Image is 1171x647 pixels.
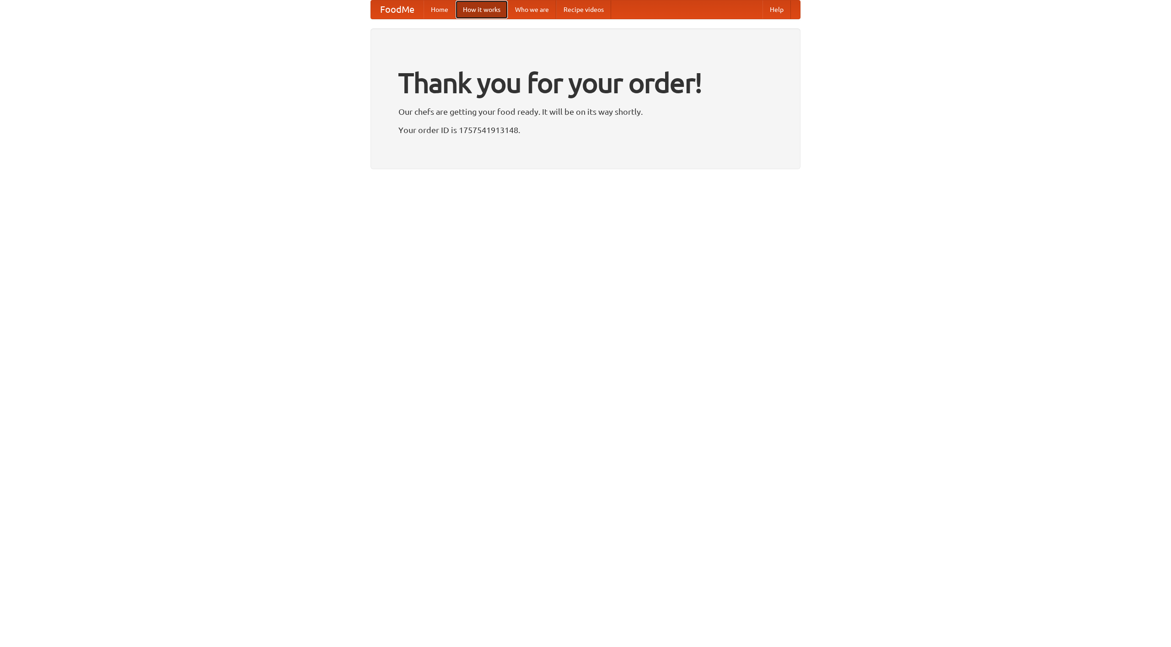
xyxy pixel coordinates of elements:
[398,61,773,105] h1: Thank you for your order!
[763,0,791,19] a: Help
[556,0,611,19] a: Recipe videos
[371,0,424,19] a: FoodMe
[456,0,508,19] a: How it works
[398,123,773,137] p: Your order ID is 1757541913148.
[508,0,556,19] a: Who we are
[424,0,456,19] a: Home
[398,105,773,118] p: Our chefs are getting your food ready. It will be on its way shortly.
